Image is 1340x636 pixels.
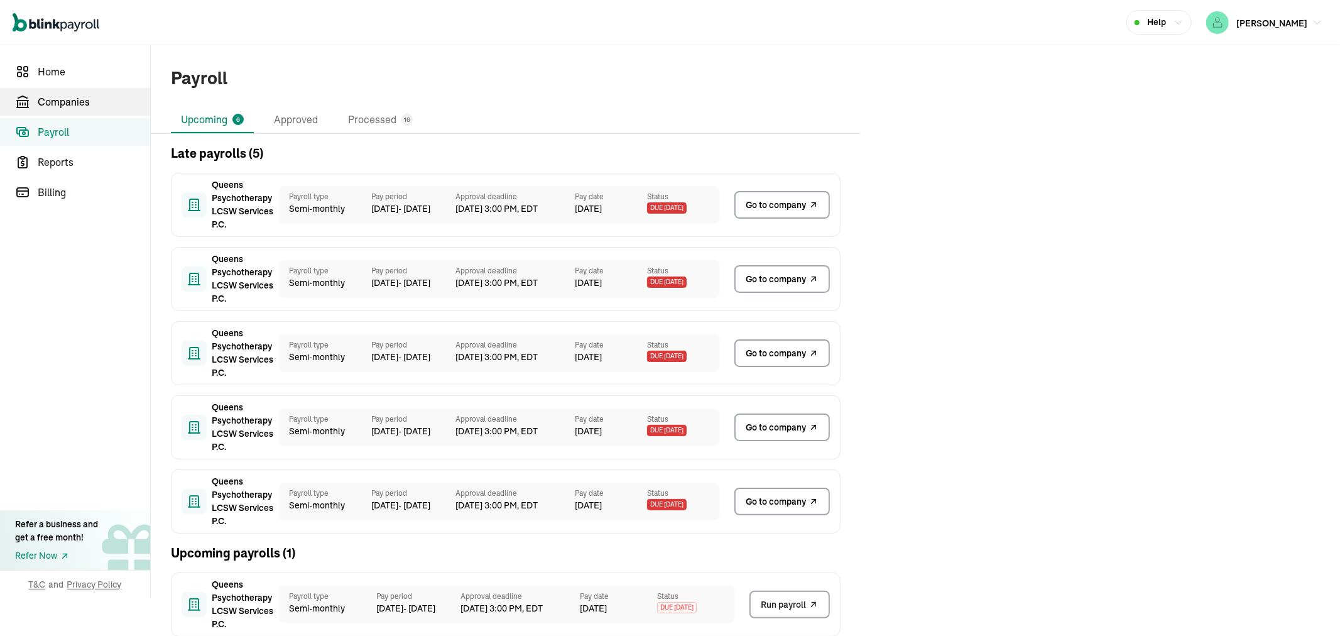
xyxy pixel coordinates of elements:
button: Run payroll [749,591,830,618]
span: Go to company [746,347,806,360]
span: Semi-monthly [289,277,361,290]
span: Pay period [371,414,455,425]
span: Pay date [575,191,647,202]
span: [DATE] - [DATE] [371,425,455,438]
span: Due [DATE] [647,277,687,288]
span: Semi-monthly [289,351,361,364]
span: Status [647,488,719,499]
span: [DATE] [575,425,602,438]
span: [DATE] [575,499,602,512]
span: Queens Psychotherapy LCSW Services P.C. [212,475,275,528]
span: Due [DATE] [647,351,687,362]
span: and [49,578,64,591]
span: Status [647,339,719,351]
span: Pay date [575,265,647,277]
span: Due [DATE] [657,602,697,613]
span: Approval deadline [455,414,575,425]
span: [DATE] - [DATE] [371,277,455,290]
span: Status [647,414,719,425]
span: Status [657,591,734,602]
span: Semi-monthly [289,602,366,615]
span: 16 [404,115,410,124]
iframe: Chat Widget [1131,500,1340,636]
span: Status [647,191,719,202]
span: Payroll type [289,591,366,602]
span: Semi-monthly [289,425,361,438]
span: Pay date [575,414,647,425]
span: Due [DATE] [647,425,687,436]
span: Pay period [371,488,455,499]
span: Queens Psychotherapy LCSW Services P.C. [212,253,275,305]
span: Go to company [746,495,806,508]
span: [DATE] [575,351,602,364]
li: Approved [264,107,328,133]
span: Pay date [575,339,647,351]
span: Reports [38,155,150,170]
nav: Global [13,4,99,41]
span: Approval deadline [455,191,575,202]
span: Queens Psychotherapy LCSW Services P.C. [212,178,275,231]
span: Queens Psychotherapy LCSW Services P.C. [212,578,275,631]
span: Pay period [371,265,455,277]
span: Queens Psychotherapy LCSW Services P.C. [212,327,275,380]
span: Go to company [746,421,806,434]
span: [DATE] - [DATE] [371,202,455,216]
button: Help [1126,10,1192,35]
a: Refer Now [15,549,98,562]
li: Upcoming [171,107,254,133]
span: [DATE] [575,202,602,216]
h1: Payroll [171,65,227,92]
span: Payroll type [289,191,361,202]
span: Due [DATE] [647,202,687,214]
span: [DATE] 3:00 PM, EDT [455,351,575,364]
span: Go to company [746,199,806,212]
span: Due [DATE] [647,499,687,510]
span: Billing [38,185,150,200]
span: Home [38,64,150,79]
span: [PERSON_NAME] [1236,18,1307,29]
a: Go to company [734,339,830,367]
span: [DATE] 3:00 PM, EDT [455,499,575,512]
span: [DATE] 3:00 PM, EDT [455,277,575,290]
a: Go to company [734,414,830,441]
span: Approval deadline [455,339,575,351]
span: Pay period [371,191,455,202]
span: Go to company [746,273,806,286]
span: [DATE] 3:00 PM, EDT [455,425,575,438]
h2: Upcoming payrolls ( 1 ) [171,544,295,562]
span: Semi-monthly [289,499,361,512]
span: Payroll type [289,265,361,277]
span: Queens Psychotherapy LCSW Services P.C. [212,401,275,454]
span: Status [647,265,719,277]
span: Approval deadline [460,591,580,602]
span: Privacy Policy [67,578,122,591]
a: Go to company [734,488,830,515]
span: Companies [38,94,150,109]
span: T&C [29,578,46,591]
a: Go to company [734,265,830,293]
div: Refer a business and get a free month! [15,518,98,544]
span: Approval deadline [455,265,575,277]
h2: Late payrolls ( 5 ) [171,144,263,163]
span: Help [1147,16,1166,29]
span: Pay period [376,591,460,602]
span: [DATE] 3:00 PM, EDT [460,602,580,615]
li: Processed [338,107,423,133]
span: Pay date [575,488,647,499]
span: Payroll [38,124,150,140]
span: 6 [236,115,240,124]
span: Payroll type [289,339,361,351]
span: Approval deadline [455,488,575,499]
span: Payroll type [289,488,361,499]
span: Semi-monthly [289,202,361,216]
span: [DATE] [575,277,602,290]
span: Pay date [580,591,657,602]
a: Go to company [734,191,830,219]
span: Pay period [371,339,455,351]
span: Payroll type [289,414,361,425]
span: [DATE] - [DATE] [376,602,460,615]
span: [DATE] [580,602,607,615]
button: [PERSON_NAME] [1201,9,1327,36]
